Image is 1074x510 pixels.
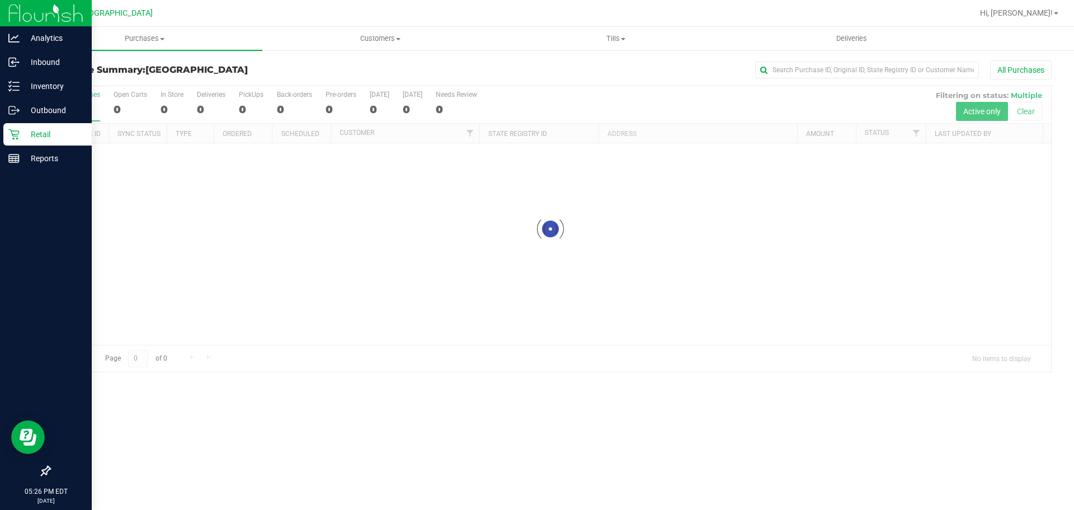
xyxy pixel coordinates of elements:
p: Inbound [20,55,87,69]
inline-svg: Outbound [8,105,20,116]
span: Customers [263,34,497,44]
inline-svg: Reports [8,153,20,164]
p: Outbound [20,104,87,117]
span: [GEOGRAPHIC_DATA] [145,64,248,75]
a: Deliveries [734,27,969,50]
inline-svg: Analytics [8,32,20,44]
span: [GEOGRAPHIC_DATA] [76,8,153,18]
p: Retail [20,128,87,141]
inline-svg: Inventory [8,81,20,92]
p: [DATE] [5,497,87,505]
p: Inventory [20,79,87,93]
p: 05:26 PM EDT [5,486,87,497]
button: All Purchases [990,60,1052,79]
inline-svg: Retail [8,129,20,140]
span: Tills [498,34,733,44]
input: Search Purchase ID, Original ID, State Registry ID or Customer Name... [755,62,979,78]
iframe: Resource center [11,420,45,454]
inline-svg: Inbound [8,57,20,68]
p: Analytics [20,31,87,45]
span: Deliveries [821,34,882,44]
span: Hi, [PERSON_NAME]! [980,8,1053,17]
a: Tills [498,27,733,50]
h3: Purchase Summary: [49,65,383,75]
a: Customers [262,27,498,50]
span: Purchases [27,34,262,44]
p: Reports [20,152,87,165]
a: Purchases [27,27,262,50]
